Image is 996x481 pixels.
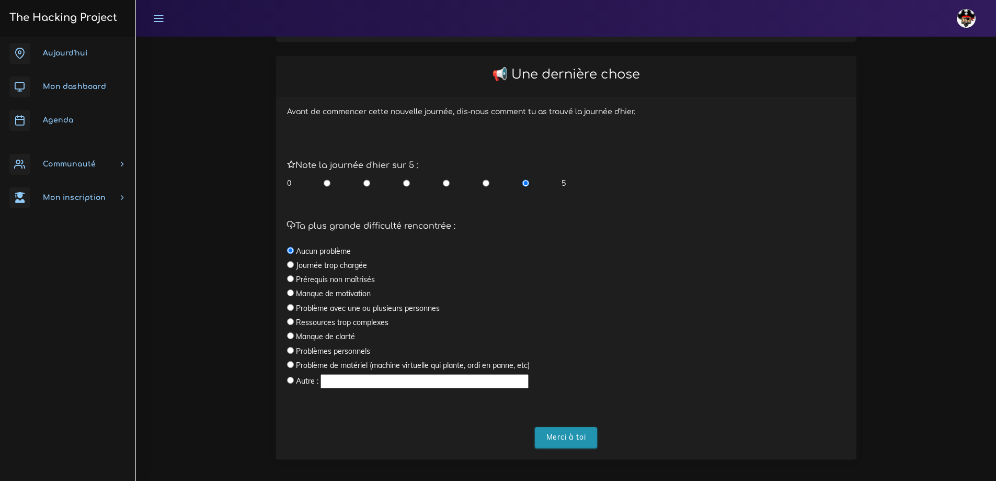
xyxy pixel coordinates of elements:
[43,194,106,202] span: Mon inscription
[296,246,351,256] label: Aucun problème
[43,83,106,91] span: Mon dashboard
[287,108,845,117] h6: Avant de commencer cette nouvelle journée, dis-nous comment tu as trouvé la journée d'hier.
[287,67,845,82] h2: 📢 Une dernière chose
[296,346,370,356] label: Problèmes personnels
[296,303,440,314] label: Problème avec une ou plusieurs personnes
[287,221,845,231] h5: Ta plus grande difficulté rencontrée :
[296,260,367,271] label: Journée trop chargée
[43,116,73,124] span: Agenda
[296,288,371,299] label: Manque de motivation
[43,160,96,168] span: Communauté
[296,317,388,328] label: Ressources trop complexes
[287,161,845,171] h5: Note la journée d'hier sur 5 :
[43,49,87,57] span: Aujourd'hui
[296,274,375,285] label: Prérequis non maîtrisés
[296,360,530,371] label: Problème de matériel (machine virtuelle qui plante, ordi en panne, etc)
[6,12,117,24] h3: The Hacking Project
[296,376,318,386] label: Autre :
[287,178,566,188] div: 0 5
[296,331,355,342] label: Manque de clarté
[535,427,598,449] input: Merci à toi
[957,9,976,28] img: avatar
